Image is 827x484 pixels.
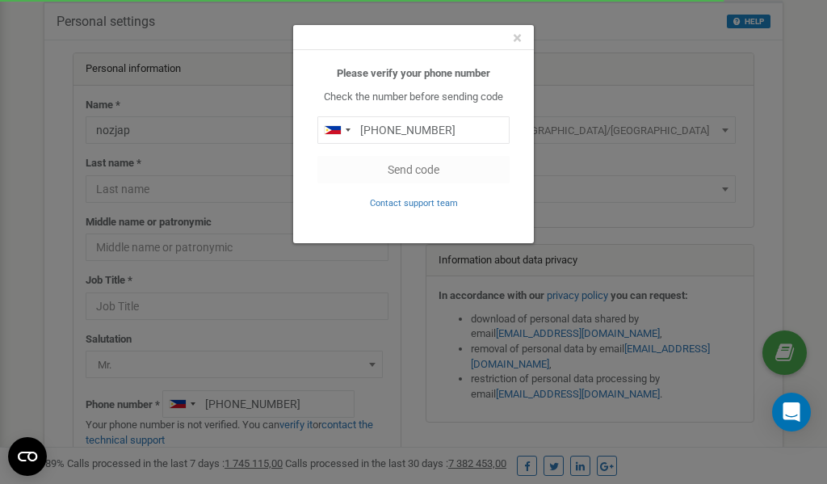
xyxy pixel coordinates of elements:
div: Telephone country code [318,117,355,143]
button: Send code [317,156,510,183]
span: × [513,28,522,48]
small: Contact support team [370,198,458,208]
div: Open Intercom Messenger [772,393,811,431]
a: Contact support team [370,196,458,208]
p: Check the number before sending code [317,90,510,105]
b: Please verify your phone number [337,67,490,79]
button: Close [513,30,522,47]
input: 0905 123 4567 [317,116,510,144]
button: Open CMP widget [8,437,47,476]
